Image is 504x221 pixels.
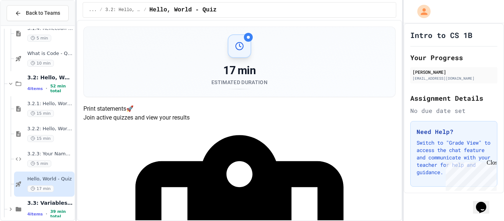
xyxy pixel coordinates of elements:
[46,86,47,91] span: •
[27,25,73,32] span: 3.1.4: Reflection - Evolving Technology
[473,191,497,214] iframe: chat widget
[27,151,73,157] span: 3.2.3: Your Name and Favorite Movie
[27,86,43,91] span: 4 items
[27,101,73,107] span: 3.2.1: Hello, World!
[100,7,102,13] span: /
[7,5,69,21] button: Back to Teams
[27,60,54,67] span: 10 min
[144,7,146,13] span: /
[417,139,491,176] p: Switch to "Grade View" to access the chat feature and communicate with your teacher for help and ...
[27,51,73,57] span: What is Code - Quiz
[27,110,54,117] span: 15 min
[26,9,60,17] span: Back to Teams
[50,209,73,219] span: 39 min total
[27,200,73,206] span: 3.3: Variables and Data Types
[410,93,497,103] h2: Assignment Details
[27,35,51,42] span: 5 min
[412,76,495,81] div: [EMAIL_ADDRESS][DOMAIN_NAME]
[27,160,51,167] span: 5 min
[89,7,97,13] span: ...
[27,176,73,182] span: Hello, World - Quiz
[443,159,497,191] iframe: chat widget
[50,84,73,93] span: 52 min total
[27,135,54,142] span: 15 min
[410,106,497,115] div: No due date set
[83,113,396,122] p: Join active quizzes and view your results
[410,3,432,20] div: My Account
[27,126,73,132] span: 3.2.2: Hello, World! - Review
[410,30,472,40] h1: Intro to CS 1B
[412,69,495,75] div: [PERSON_NAME]
[27,74,73,81] span: 3.2: Hello, World!
[27,212,43,217] span: 4 items
[149,6,217,14] span: Hello, World - Quiz
[27,185,54,192] span: 17 min
[83,104,396,113] h4: Print statements 🚀
[3,3,51,47] div: Chat with us now!Close
[211,64,267,77] div: 17 min
[106,7,141,13] span: 3.2: Hello, World!
[410,52,497,63] h2: Your Progress
[417,127,491,136] h3: Need Help?
[211,79,267,86] div: Estimated Duration
[46,211,47,217] span: •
